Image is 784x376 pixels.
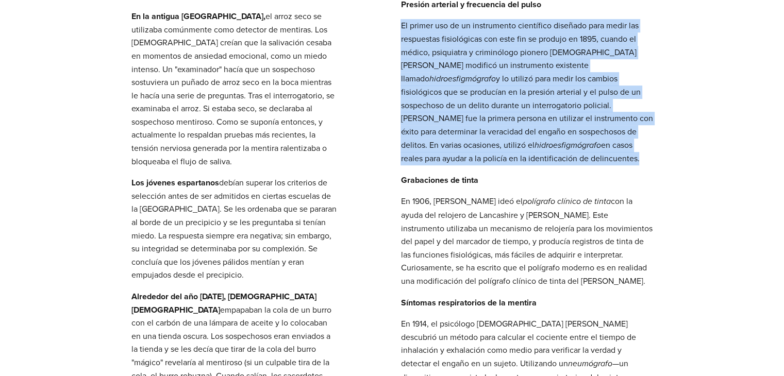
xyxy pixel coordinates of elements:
[568,359,612,369] font: neumógrafo
[401,20,638,83] font: El primer uso de un instrumento científico diseñado para medir las respuestas fisiológicas con es...
[131,10,335,167] font: el arroz seco se utilizaba comúnmente como detector de mentiras. Los [DEMOGRAPHIC_DATA] creían qu...
[429,74,495,84] font: hidroesfigmógrafo
[131,290,316,316] font: Alrededor del año [DATE], [DEMOGRAPHIC_DATA] [DEMOGRAPHIC_DATA]
[401,297,536,309] font: Síntomas respiratorios de la mentira
[401,318,636,369] font: En 1914, el psicólogo [DEMOGRAPHIC_DATA] [PERSON_NAME] descubrió un método para calcular el cocie...
[401,195,652,286] font: con la ayuda del relojero de Lancashire y [PERSON_NAME]. Este instrumento utilizaba un mecanismo ...
[401,174,478,186] font: Grabaciones de tinta
[401,195,522,207] font: En 1906, [PERSON_NAME] ideó el
[401,73,653,150] font: y lo utilizó para medir los cambios fisiológicos que se producían en la presión arterial y el pul...
[131,177,337,280] font: debían superar los criterios de selección antes de ser admitidos en ciertas escuelas de la [GEOGR...
[131,10,265,22] font: En la antigua [GEOGRAPHIC_DATA],
[534,141,600,150] font: hidroesfigmógrafo
[131,177,219,189] font: Los jóvenes espartanos
[522,197,610,207] font: polígrafo clínico de tinta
